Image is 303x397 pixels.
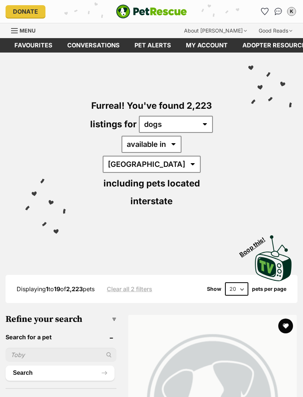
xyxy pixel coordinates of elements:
a: Favourites [259,6,271,17]
input: Toby [6,348,116,362]
a: Pet alerts [127,38,178,53]
button: Search [6,366,115,380]
h3: Refine your search [6,314,116,324]
strong: 2,223 [66,285,83,293]
a: Clear all 2 filters [107,286,152,292]
span: Boop this! [238,231,272,258]
img: PetRescue TV logo [255,235,292,281]
button: My account [286,6,297,17]
a: Favourites [7,38,60,53]
button: favourite [278,319,293,333]
div: Good Reads [253,23,297,38]
a: Menu [11,23,41,37]
strong: 1 [46,285,48,293]
span: Menu [20,27,35,34]
div: About [PERSON_NAME] [179,23,252,38]
span: Show [207,286,221,292]
a: My account [178,38,235,53]
img: logo-e224e6f780fb5917bec1dbf3a21bbac754714ae5b6737aabdf751b685950b380.svg [116,4,187,18]
a: Boop this! [255,229,292,283]
strong: 19 [54,285,60,293]
ul: Account quick links [259,6,297,17]
header: Search for a pet [6,334,116,340]
label: pets per page [252,286,286,292]
a: conversations [60,38,127,53]
span: Furreal! You've found 2,223 listings for [90,100,212,129]
a: Donate [6,5,45,18]
a: PetRescue [116,4,187,18]
span: Displaying to of pets [17,285,95,293]
a: Conversations [272,6,284,17]
div: K [288,8,295,15]
span: including pets located interstate [103,178,200,206]
img: chat-41dd97257d64d25036548639549fe6c8038ab92f7586957e7f3b1b290dea8141.svg [275,8,282,15]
